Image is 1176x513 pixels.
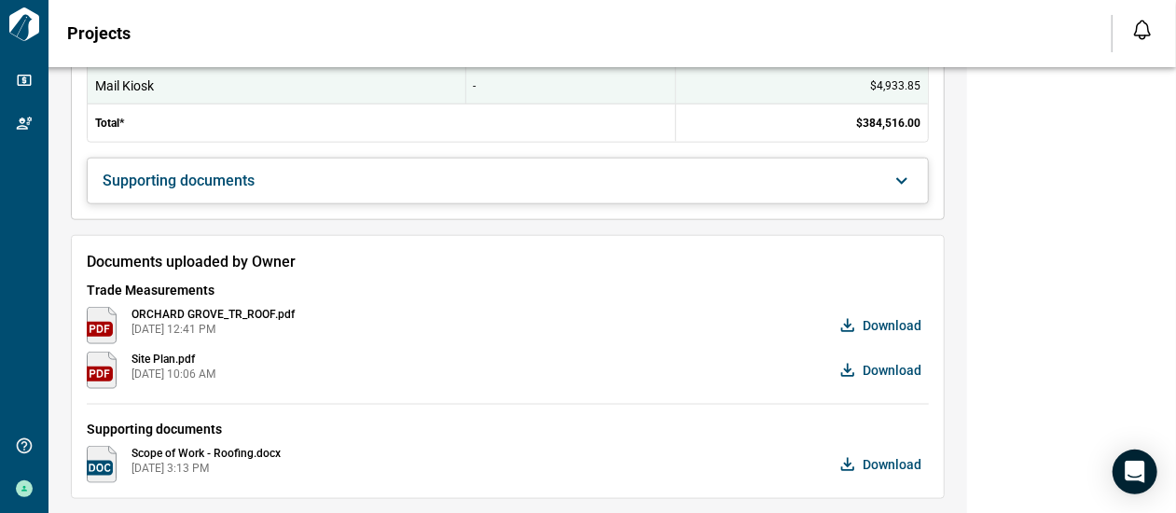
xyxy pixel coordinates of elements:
span: [DATE] 3:13 PM [131,461,281,476]
span: Download [863,455,921,474]
span: Documents uploaded by Owner [87,251,929,273]
span: Supporting documents [87,420,929,438]
img: pdf [87,352,117,389]
span: Total * [95,116,124,131]
span: Projects [67,24,131,43]
span: Supporting documents [103,172,255,190]
button: Download [837,352,929,389]
span: Trade Measurements [87,281,929,299]
button: Download [837,307,929,344]
img: pdf [87,307,117,344]
span: Download [863,361,921,380]
div: Supporting documents [88,159,928,203]
span: Mail Kiosk [95,76,458,95]
span: $4,933.85 [870,78,920,93]
span: ORCHARD GROVE_TR_ROOF.pdf [131,307,295,322]
button: Open notification feed [1128,15,1157,45]
img: docx [87,446,117,483]
div: Open Intercom Messenger [1113,450,1157,494]
span: [DATE] 12:41 PM [131,322,295,337]
button: Download [837,446,929,483]
span: $384,516.00 [856,116,920,131]
span: Site Plan.pdf [131,352,215,367]
span: [DATE] 10:06 AM [131,367,215,381]
span: Download [863,316,921,335]
span: Scope of Work - Roofing.docx [131,446,281,461]
span: - [474,79,477,92]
